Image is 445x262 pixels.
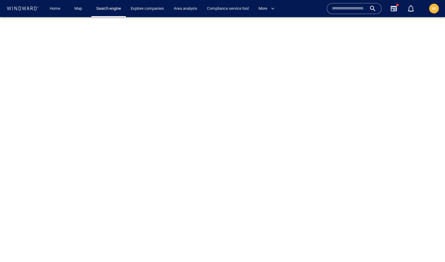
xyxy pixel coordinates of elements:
span: More [258,5,275,12]
button: Home [45,3,65,14]
a: Compliance service tool [205,3,251,14]
div: Notification center [407,5,415,12]
a: Explore companies [128,3,166,14]
a: Area analysis [171,3,200,14]
a: Home [47,3,63,14]
span: MI [432,6,436,11]
button: MI [428,2,440,15]
button: More [256,3,280,14]
button: Map [69,3,89,14]
a: Search engine [94,3,123,14]
iframe: Chat [419,235,440,257]
a: Map [72,3,87,14]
